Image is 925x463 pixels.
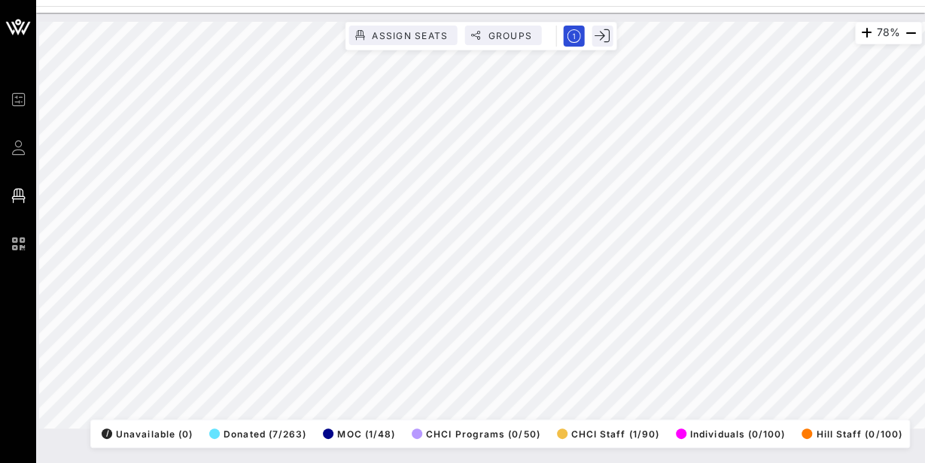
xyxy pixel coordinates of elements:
[407,423,540,444] button: CHCI Programs (0/50)
[318,423,395,444] button: MOC (1/48)
[412,428,540,440] span: CHCI Programs (0/50)
[855,22,922,44] div: 78%
[797,423,902,444] button: Hill Staff (0/100)
[371,30,448,41] span: Assign Seats
[557,428,659,440] span: CHCI Staff (1/90)
[802,428,902,440] span: Hill Staff (0/100)
[323,428,395,440] span: MOC (1/48)
[102,428,193,440] span: Unavailable (0)
[205,423,306,444] button: Donated (7/263)
[102,428,112,439] div: /
[348,26,457,45] button: Assign Seats
[464,26,541,45] button: Groups
[552,423,659,444] button: CHCI Staff (1/90)
[487,30,532,41] span: Groups
[676,428,785,440] span: Individuals (0/100)
[209,428,306,440] span: Donated (7/263)
[97,423,193,444] button: /Unavailable (0)
[671,423,785,444] button: Individuals (0/100)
